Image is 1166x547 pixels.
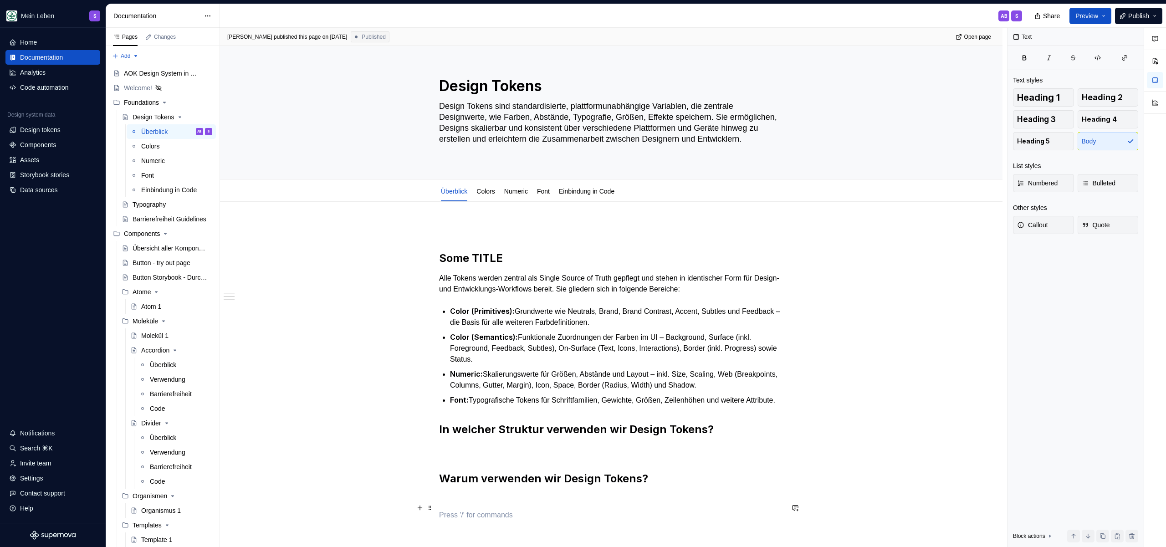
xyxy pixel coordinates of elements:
[133,287,151,297] div: Atome
[20,459,51,468] div: Invite team
[1013,216,1074,234] button: Callout
[118,489,216,503] div: Organismen
[133,244,208,253] div: Übersicht aller Komponenten
[150,360,176,369] div: Überblick
[118,197,216,212] a: Typography
[964,33,991,41] span: Open page
[450,332,783,365] p: Funktionale Zuordnungen der Farben im UI – Background, Surface (inkl. Foreground, Feedback, Subtl...
[133,273,208,282] div: Button Storybook - Durchstich!
[555,181,618,200] div: Einbindung in Code
[20,474,43,483] div: Settings
[5,183,100,197] a: Data sources
[141,142,159,151] div: Colors
[1030,8,1066,24] button: Share
[5,501,100,516] button: Help
[1015,12,1018,20] div: S
[124,69,199,78] div: AOK Design System in Arbeit
[5,426,100,440] button: Notifications
[1013,88,1074,107] button: Heading 1
[5,80,100,95] a: Code automation
[439,273,783,295] p: Alle Tokens werden zentral als Single Source of Truth gepflegt und stehen in identischer Form für...
[441,188,467,195] a: Überblick
[133,112,174,122] div: Design Tokens
[109,226,216,241] div: Components
[439,251,783,266] h2: Some TITLE
[127,139,216,153] a: Colors
[20,140,56,149] div: Components
[207,127,210,136] div: S
[141,419,161,428] div: Divider
[141,171,154,180] div: Font
[1017,115,1056,124] span: Heading 3
[1017,93,1060,102] span: Heading 1
[118,110,216,124] a: Design Tokens
[121,52,130,60] span: Add
[20,185,57,194] div: Data sources
[150,433,176,442] div: Überblick
[437,181,471,200] div: Überblick
[1013,76,1043,85] div: Text styles
[124,83,152,92] div: Welcome!
[127,343,216,358] a: Accordion
[118,270,216,285] a: Button Storybook - Durchstich!
[118,518,216,532] div: Templates
[953,31,995,43] a: Open page
[20,170,69,179] div: Storybook stories
[133,200,166,209] div: Typography
[141,506,181,515] div: Organismus 1
[5,35,100,50] a: Home
[135,358,216,372] a: Überblick
[227,33,272,41] span: [PERSON_NAME]
[450,395,469,404] strong: Font:
[133,258,190,267] div: Button - try out page
[476,188,495,195] a: Colors
[439,471,783,486] h2: Warum verwenden wir Design Tokens?
[473,181,498,200] div: Colors
[1078,110,1139,128] button: Heading 4
[274,33,347,41] div: published this page on [DATE]
[450,369,483,378] strong: Numeric:
[135,401,216,416] a: Code
[1001,12,1007,20] div: AB
[109,50,142,62] button: Add
[124,229,160,238] div: Components
[1013,203,1047,212] div: Other styles
[133,215,206,224] div: Barrierefreiheit Guidelines
[559,188,614,195] a: Einbindung in Code
[141,302,161,311] div: Atom 1
[20,504,33,513] div: Help
[537,188,550,195] a: Font
[1017,220,1048,230] span: Callout
[362,33,386,41] span: Published
[127,124,216,139] a: ÜberblickABS
[150,404,165,413] div: Code
[450,306,783,328] p: Grundwerte wie Neutrals, Brand, Brand Contrast, Accent, Subtles und Feedback – die Basis für alle...
[5,138,100,152] a: Components
[133,521,162,530] div: Templates
[1075,11,1098,20] span: Preview
[1082,220,1110,230] span: Quote
[20,489,65,498] div: Contact support
[141,156,165,165] div: Numeric
[437,75,782,97] textarea: Design Tokens
[1078,88,1139,107] button: Heading 2
[450,332,518,342] strong: Color (Semantics):
[118,212,216,226] a: Barrierefreiheit Guidelines
[135,474,216,489] a: Code
[1069,8,1111,24] button: Preview
[21,11,54,20] div: Mein Leben
[1013,110,1074,128] button: Heading 3
[150,462,192,471] div: Barrierefreiheit
[150,389,192,399] div: Barrierefreiheit
[141,185,197,194] div: Einbindung in Code
[1082,179,1116,188] span: Bulleted
[141,127,168,136] div: Überblick
[5,123,100,137] a: Design tokens
[20,53,63,62] div: Documentation
[93,12,97,20] div: S
[141,346,169,355] div: Accordion
[150,448,185,457] div: Verwendung
[1082,115,1117,124] span: Heading 4
[135,445,216,460] a: Verwendung
[20,38,37,47] div: Home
